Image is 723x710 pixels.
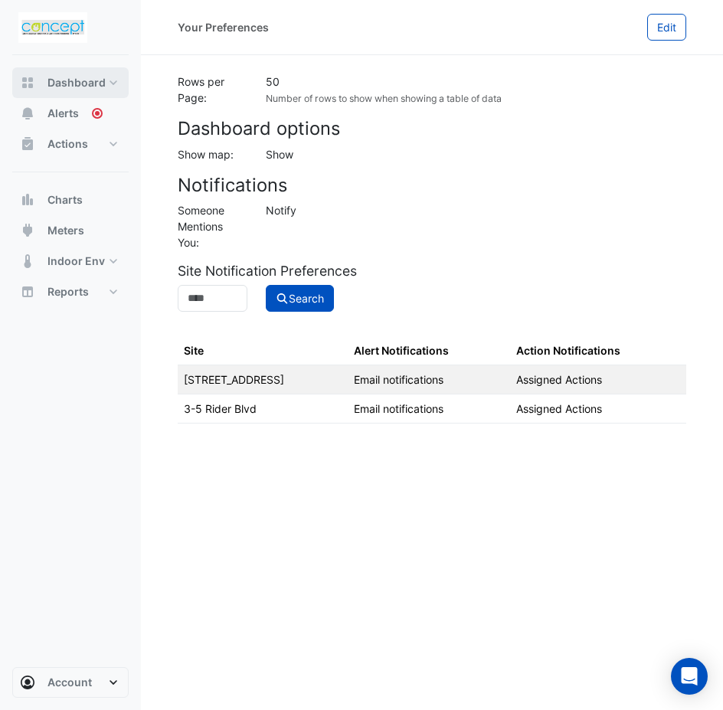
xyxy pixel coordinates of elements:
button: Dashboard [12,67,129,98]
span: Indoor Env [47,254,105,269]
h3: Notifications [178,175,686,196]
td: Email notifications [348,394,510,424]
div: 50 [266,74,686,90]
span: Charts [47,192,83,208]
div: Show [257,146,695,162]
app-icon: Meters [20,223,35,238]
th: Action Notifications [510,336,686,365]
button: Edit [647,14,686,41]
button: Alerts [12,98,129,129]
div: Your Preferences [178,19,269,35]
h3: Dashboard options [178,118,686,139]
label: Show map: [178,146,234,162]
th: Site [178,336,348,365]
button: Search [266,285,335,312]
button: Reports [12,276,129,307]
span: Alerts [47,106,79,121]
div: Open Intercom Messenger [671,658,708,695]
div: Rows per Page: [168,74,257,106]
td: [STREET_ADDRESS] [178,365,348,394]
span: Reports [47,284,89,299]
app-icon: Reports [20,284,35,299]
td: Assigned Actions [510,365,686,394]
button: Indoor Env [12,246,129,276]
td: Assigned Actions [510,394,686,424]
div: Notify [257,202,695,250]
h5: Site Notification Preferences [178,263,686,279]
img: Company Logo [18,12,87,43]
small: Number of rows to show when showing a table of data [266,93,502,104]
th: Alert Notifications [348,336,510,365]
span: Meters [47,223,84,238]
button: Actions [12,129,129,159]
app-icon: Alerts [20,106,35,121]
button: Charts [12,185,129,215]
button: Account [12,667,129,698]
span: Edit [657,21,676,34]
app-icon: Actions [20,136,35,152]
label: Someone Mentions You: [178,202,247,250]
button: Meters [12,215,129,246]
td: Email notifications [348,365,510,394]
span: Actions [47,136,88,152]
td: 3-5 Rider Blvd [178,394,348,424]
span: Account [47,675,92,690]
app-icon: Charts [20,192,35,208]
div: Tooltip anchor [90,106,104,120]
span: Dashboard [47,75,106,90]
app-icon: Dashboard [20,75,35,90]
app-icon: Indoor Env [20,254,35,269]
